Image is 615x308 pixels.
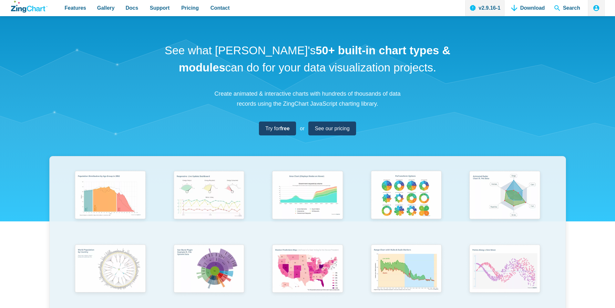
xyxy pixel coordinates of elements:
[300,124,304,133] span: or
[126,4,138,12] span: Docs
[357,168,456,241] a: Pie Transform Options
[169,241,248,298] img: Sun Burst Plugin Example ft. File System Data
[210,4,230,12] span: Contact
[65,4,86,12] span: Features
[71,241,149,298] img: World Population by Country
[258,168,357,241] a: Area Chart (Displays Nodes on Hover)
[211,89,405,109] p: Create animated & interactive charts with hundreds of thousands of data records using the ZingCha...
[11,1,47,13] a: ZingChart Logo. Click to return to the homepage
[465,168,544,224] img: Animated Radar Chart ft. Pet Data
[181,4,199,12] span: Pricing
[150,4,169,12] span: Support
[162,42,453,76] h1: See what [PERSON_NAME]'s can do for your data visualization projects.
[169,168,248,224] img: Responsive Live Update Dashboard
[367,168,446,224] img: Pie Transform Options
[265,124,290,133] span: Try for
[280,126,290,131] strong: free
[259,122,296,135] a: Try forfree
[97,4,115,12] span: Gallery
[61,168,160,241] a: Population Distribution by Age Group in 2052
[367,241,446,298] img: Range Chart with Rultes & Scale Markers
[268,241,347,298] img: Election Predictions Map
[179,44,450,74] strong: 50+ built-in chart types & modules
[456,168,554,241] a: Animated Radar Chart ft. Pet Data
[308,122,356,135] a: See our pricing
[159,168,258,241] a: Responsive Live Update Dashboard
[465,241,544,298] img: Points Along a Sine Wave
[268,168,347,224] img: Area Chart (Displays Nodes on Hover)
[71,168,149,224] img: Population Distribution by Age Group in 2052
[315,124,350,133] span: See our pricing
